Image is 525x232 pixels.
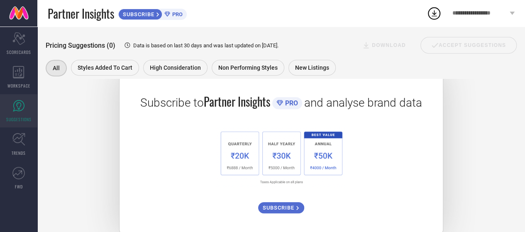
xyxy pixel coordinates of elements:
a: SUBSCRIBE [258,196,304,213]
span: SUBSCRIBE [263,205,296,211]
span: Partner Insights [204,93,270,110]
span: Styles Added To Cart [78,64,132,71]
span: SUBSCRIBE [119,11,156,17]
a: SUBSCRIBEPRO [118,7,187,20]
span: All [53,65,60,71]
span: Pricing Suggestions (0) [46,42,115,49]
span: Subscribe to [140,96,204,110]
span: Data is based on last 30 days and was last updated on [DATE] . [133,42,278,49]
span: High Consideration [150,64,201,71]
span: TRENDS [12,150,26,156]
span: and analyse brand data [304,96,422,110]
span: SUGGESTIONS [6,116,32,122]
span: Non Performing Styles [218,64,278,71]
span: PRO [283,99,298,107]
div: Open download list [427,6,442,21]
span: SCORECARDS [7,49,31,55]
img: 1a6fb96cb29458d7132d4e38d36bc9c7.png [215,127,347,188]
span: Partner Insights [48,5,114,22]
div: Accept Suggestions [420,37,517,54]
span: New Listings [295,64,329,71]
span: PRO [170,11,183,17]
span: WORKSPACE [7,83,30,89]
span: FWD [15,183,23,190]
